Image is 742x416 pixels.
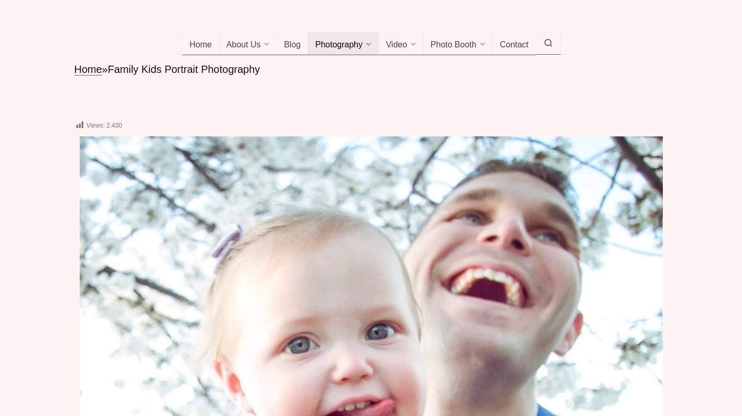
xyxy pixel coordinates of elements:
[386,40,407,51] span: Video
[182,32,220,55] a: Home
[276,32,308,55] a: Blog
[379,32,424,55] a: Video
[423,32,493,55] a: Photo Booth
[74,62,668,77] nav: breadcrumbs
[431,40,476,51] span: Photo Booth
[315,40,362,51] span: Photography
[219,32,278,55] a: About Us
[106,122,122,129] span: 2,430
[284,40,300,51] span: Blog
[493,32,536,55] a: Contact
[86,122,105,129] span: Views:
[308,32,379,55] a: Photography
[108,64,260,75] span: Family Kids Portrait Photography
[74,64,102,75] a: Home
[500,40,529,51] span: Contact
[102,64,108,75] span: »
[227,40,261,51] span: About Us
[190,40,212,51] span: Home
